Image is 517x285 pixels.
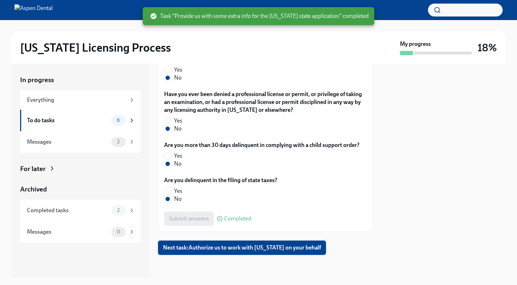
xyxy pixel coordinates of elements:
[174,160,182,168] span: No
[174,66,182,74] span: Yes
[150,12,369,20] span: Task "Provide us with some extra info for the [US_STATE] state application" completed
[224,216,251,222] span: Completed
[112,229,125,234] span: 0
[20,110,141,131] a: To do tasks6
[20,75,141,85] a: In progress
[14,4,53,16] img: Aspen Dental
[20,200,141,221] a: Completed tasks2
[112,118,124,123] span: 6
[113,208,124,213] span: 2
[174,74,182,82] span: No
[174,187,182,195] span: Yes
[27,138,108,146] div: Messages
[478,41,497,54] h3: 18%
[158,241,326,255] button: Next task:Authorize us to work with [US_STATE] on your behalf
[113,139,124,144] span: 2
[164,176,277,184] label: Are you delinquent in the filing of state taxes?
[163,244,321,251] span: Next task : Authorize us to work with [US_STATE] on your behalf
[20,164,46,174] div: For later
[400,40,431,48] strong: My progress
[27,228,108,236] div: Messages
[27,206,108,214] div: Completed tasks
[20,164,141,174] a: For later
[174,195,182,203] span: No
[20,131,141,153] a: Messages2
[20,90,141,110] a: Everything
[164,141,359,149] label: Are you more than 30 days delinquent in complying with a child support order?
[27,96,126,104] div: Everything
[164,90,367,114] label: Have you ever been denied a professional license or permit, or privilege of taking an examination...
[174,152,182,160] span: Yes
[27,117,108,124] div: To do tasks
[20,221,141,243] a: Messages0
[174,117,182,125] span: Yes
[20,41,171,55] h2: [US_STATE] Licensing Process
[174,125,182,133] span: No
[20,185,141,194] a: Archived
